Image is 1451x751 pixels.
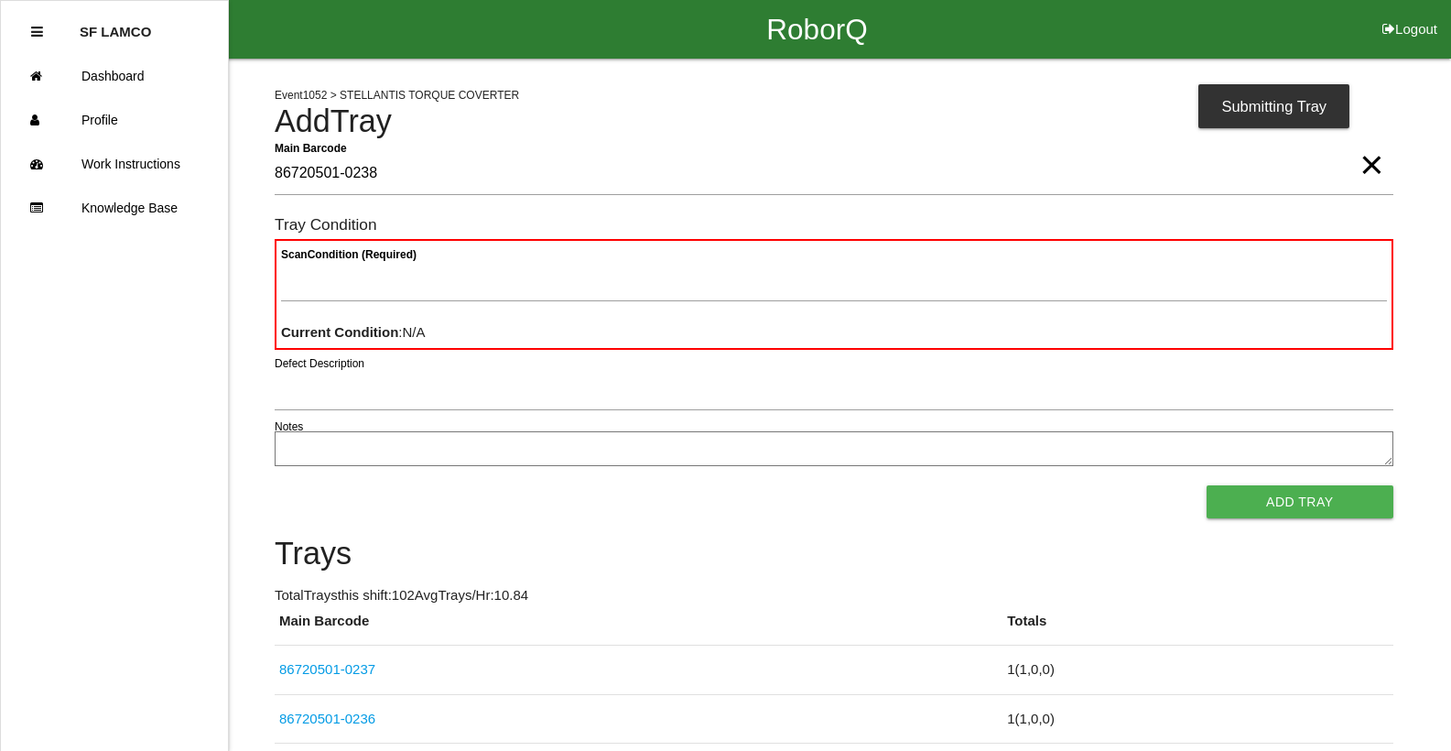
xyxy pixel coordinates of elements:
span: : N/A [281,324,426,340]
h4: Trays [275,537,1393,571]
a: Work Instructions [1,142,228,186]
a: 86720501-0237 [279,661,375,677]
td: 1 ( 1 , 0 , 0 ) [1002,694,1392,744]
span: Event 1052 > STELLANTIS TORQUE COVERTER [275,89,519,102]
th: Totals [1002,611,1392,646]
a: Profile [1,98,228,142]
b: Main Barcode [275,141,347,154]
td: 1 ( 1 , 0 , 0 ) [1002,646,1392,695]
h6: Tray Condition [275,216,1393,234]
div: Submitting Tray [1198,84,1349,128]
b: Scan Condition (Required) [281,248,417,261]
h4: Add Tray [275,104,1393,139]
p: Total Trays this shift: 102 Avg Trays /Hr: 10.84 [275,585,1393,606]
b: Current Condition [281,324,398,340]
span: Clear Input [1359,128,1383,165]
a: Knowledge Base [1,186,228,230]
a: 86720501-0236 [279,711,375,726]
button: Add Tray [1207,485,1393,518]
label: Defect Description [275,355,364,372]
a: Dashboard [1,54,228,98]
div: Close [31,10,43,54]
th: Main Barcode [275,611,1002,646]
p: SF LAMCO [80,10,151,39]
input: Required [275,153,1393,195]
label: Notes [275,419,303,435]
